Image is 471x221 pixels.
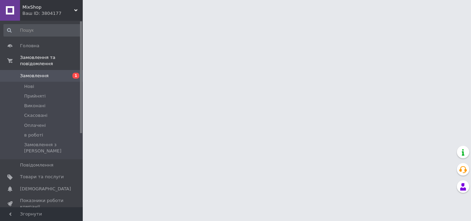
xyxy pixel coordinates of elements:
span: Скасовані [24,112,48,119]
span: Товари та послуги [20,174,64,180]
span: 1 [72,73,79,79]
input: Пошук [3,24,81,37]
div: Ваш ID: 3804177 [22,10,83,17]
span: Виконані [24,103,46,109]
span: Замовлення та повідомлення [20,54,83,67]
span: Головна [20,43,39,49]
span: Показники роботи компанії [20,198,64,210]
span: Замовлення з [PERSON_NAME] [24,142,81,154]
span: Замовлення [20,73,49,79]
span: в роботі [24,132,43,138]
span: MixShop [22,4,74,10]
span: [DEMOGRAPHIC_DATA] [20,186,71,192]
span: Оплачені [24,122,46,129]
span: Прийняті [24,93,46,99]
span: Повідомлення [20,162,53,168]
span: Нові [24,83,34,90]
